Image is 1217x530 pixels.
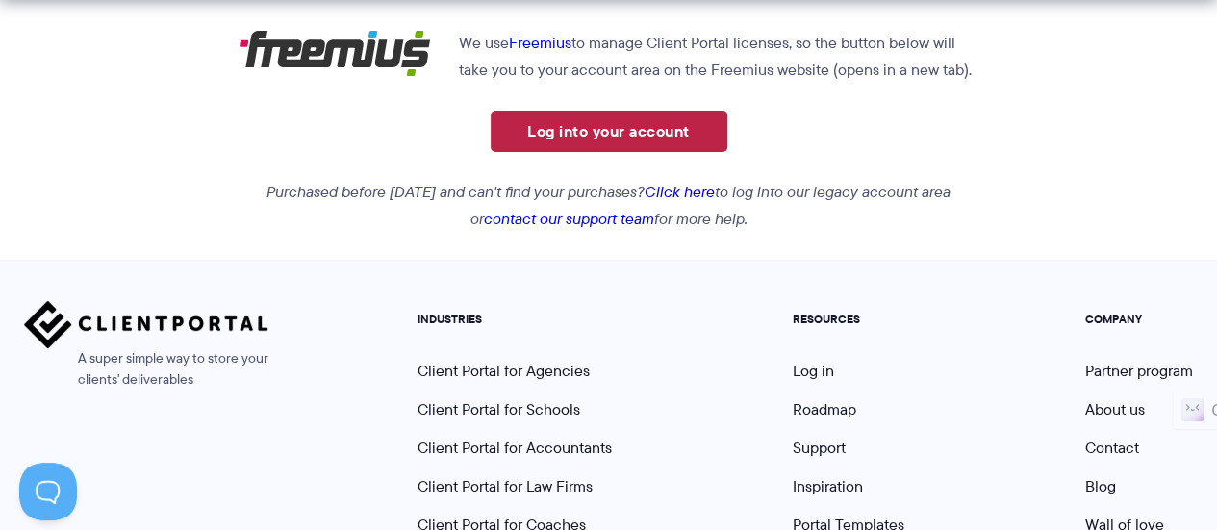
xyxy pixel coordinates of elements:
a: Click here [645,181,715,203]
a: Support [793,437,846,459]
a: contact our support team [484,208,654,230]
a: Client Portal for Accountants [418,437,612,459]
a: Roadmap [793,398,856,420]
a: Partner program [1085,360,1193,382]
a: Client Portal for Agencies [418,360,590,382]
span: A super simple way to store your clients' deliverables [24,348,268,391]
h5: INDUSTRIES [418,313,612,326]
em: Purchased before [DATE] and can't find your purchases? to log into our legacy account area or for... [266,181,951,230]
p: We use to manage Client Portal licenses, so the button below will take you to your account area o... [239,30,978,84]
h5: RESOURCES [793,313,904,326]
iframe: Toggle Customer Support [19,463,77,520]
a: Inspiration [793,475,863,497]
h5: COMPANY [1085,313,1193,326]
a: Client Portal for Schools [418,398,580,420]
a: Contact [1085,437,1139,459]
a: About us [1085,398,1145,420]
a: Client Portal for Law Firms [418,475,593,497]
a: Blog [1085,475,1116,497]
a: Log into your account [491,111,727,152]
img: Freemius logo [239,30,431,77]
a: Freemius [508,32,570,54]
a: Log in [793,360,834,382]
